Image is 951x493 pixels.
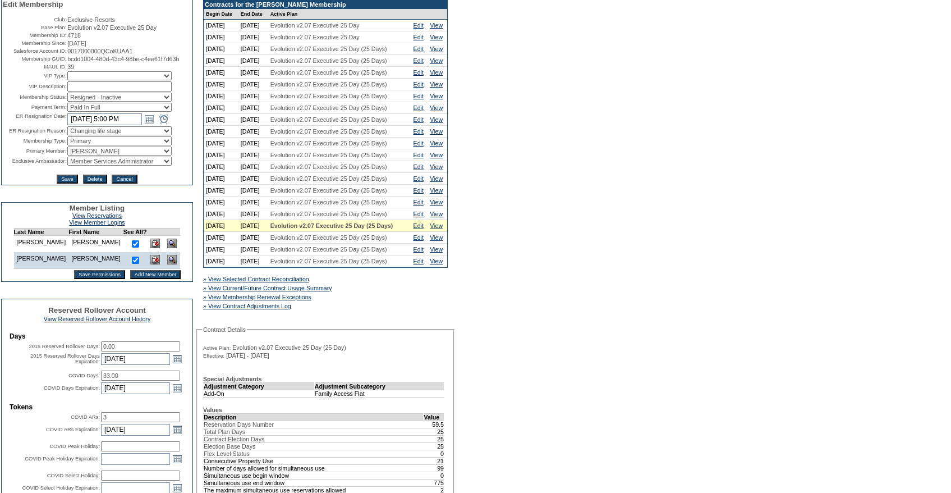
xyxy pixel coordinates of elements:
[3,63,66,70] td: MAUL ID:
[204,244,238,255] td: [DATE]
[414,81,424,88] a: Edit
[424,450,444,457] td: 0
[204,413,424,421] td: Description
[430,140,443,147] a: View
[143,113,155,125] a: Open the calendar popup.
[270,211,387,217] span: Evolution v2.07 Executive 25 Day (25 Days)
[204,79,238,90] td: [DATE]
[414,222,424,229] a: Edit
[430,222,443,229] a: View
[238,31,268,43] td: [DATE]
[3,113,66,125] td: ER Resignation Date:
[204,149,238,161] td: [DATE]
[270,163,387,170] span: Evolution v2.07 Executive 25 Day (25 Days)
[238,114,268,126] td: [DATE]
[430,211,443,217] a: View
[29,344,100,349] label: 2015 Reserved Rollover Days:
[270,81,387,88] span: Evolution v2.07 Executive 25 Day (25 Days)
[414,45,424,52] a: Edit
[204,436,264,442] span: Contract Election Days
[430,175,443,182] a: View
[268,9,411,20] td: Active Plan
[270,128,387,135] span: Evolution v2.07 Executive 25 Day (25 Days)
[430,234,443,241] a: View
[414,140,424,147] a: Edit
[69,219,125,226] a: View Member Logins
[150,239,160,248] img: Delete
[13,236,68,253] td: [PERSON_NAME]
[203,376,261,382] b: Special Adjustments
[3,16,66,23] td: Club:
[204,161,238,173] td: [DATE]
[130,270,181,279] input: Add New Member
[270,222,393,229] span: Evolution v2.07 Executive 25 Day (25 Days)
[83,175,107,184] input: Delete
[3,56,66,62] td: Membership GUID:
[424,479,444,486] td: 775
[414,234,424,241] a: Edit
[414,104,424,111] a: Edit
[204,255,238,267] td: [DATE]
[204,126,238,138] td: [DATE]
[430,246,443,253] a: View
[270,45,387,52] span: Evolution v2.07 Executive 25 Day (25 Days)
[414,93,424,99] a: Edit
[430,258,443,264] a: View
[424,435,444,442] td: 25
[204,450,250,457] span: Flex Level Status
[22,485,100,491] label: COVID Select Holiday Expiration:
[270,104,387,111] span: Evolution v2.07 Executive 25 Day (25 Days)
[3,24,66,31] td: Base Plan:
[314,390,444,397] td: Family Access Flat
[67,32,81,39] span: 4718
[238,255,268,267] td: [DATE]
[414,175,424,182] a: Edit
[204,479,424,486] td: Simultaneous use end window
[3,147,66,156] td: Primary Member:
[270,34,360,40] span: Evolution v2.07 Executive 25 Day
[204,457,424,464] td: Consecutive Property Use
[204,9,238,20] td: Begin Date
[430,163,443,170] a: View
[270,187,387,194] span: Evolution v2.07 Executive 25 Day (25 Days)
[203,276,309,282] a: » View Selected Contract Reconciliation
[238,90,268,102] td: [DATE]
[57,175,77,184] input: Save
[238,43,268,55] td: [DATE]
[238,138,268,149] td: [DATE]
[171,353,183,365] a: Open the calendar popup.
[414,34,424,40] a: Edit
[238,220,268,232] td: [DATE]
[202,326,247,333] legend: Contract Details
[3,71,66,80] td: VIP Type:
[112,175,137,184] input: Cancel
[71,414,100,420] label: COVID ARs:
[430,199,443,206] a: View
[424,472,444,479] td: 0
[314,382,444,390] td: Adjustment Subcategory
[430,69,443,76] a: View
[270,116,387,123] span: Evolution v2.07 Executive 25 Day (25 Days)
[10,403,185,411] td: Tokens
[150,255,160,264] img: Delete
[203,345,231,352] span: Active Plan:
[270,22,360,29] span: Evolution v2.07 Executive 25 Day
[430,45,443,52] a: View
[238,185,268,197] td: [DATE]
[204,20,238,31] td: [DATE]
[270,93,387,99] span: Evolution v2.07 Executive 25 Day (25 Days)
[238,79,268,90] td: [DATE]
[424,428,444,435] td: 25
[270,140,387,147] span: Evolution v2.07 Executive 25 Day (25 Days)
[430,104,443,111] a: View
[204,464,424,472] td: Number of days allowed for simultaneous use
[414,69,424,76] a: Edit
[204,443,255,450] span: Election Base Days
[49,444,100,449] label: COVID Peak Holiday:
[167,239,177,248] img: View Dashboard
[414,246,424,253] a: Edit
[238,102,268,114] td: [DATE]
[68,373,100,378] label: COVID Days:
[30,353,100,364] label: 2015 Reserved Rollover Days Expiration:
[3,40,66,47] td: Membership Since:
